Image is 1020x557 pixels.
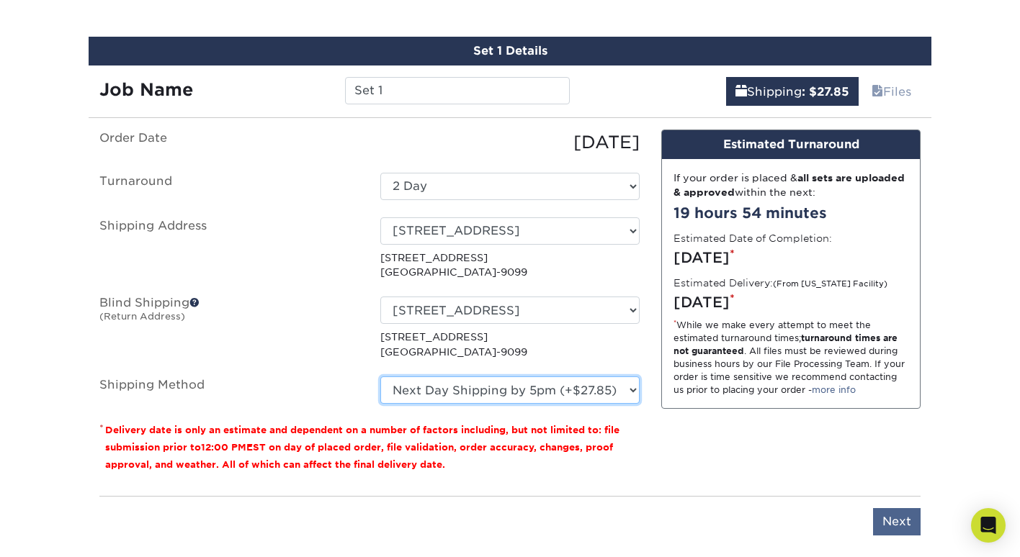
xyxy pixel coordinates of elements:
[862,77,921,106] a: Files
[674,319,908,397] div: While we make every attempt to meet the estimated turnaround times; . All files must be reviewed ...
[105,425,619,470] small: Delivery date is only an estimate and dependent on a number of factors including, but not limited...
[89,173,370,200] label: Turnaround
[674,276,887,290] label: Estimated Delivery:
[873,508,921,535] input: Next
[345,77,569,104] input: Enter a job name
[735,85,747,99] span: shipping
[89,296,370,359] label: Blind Shipping
[674,247,908,268] div: [DATE]
[380,250,640,280] p: [STREET_ADDRESS] [GEOGRAPHIC_DATA]-9099
[380,330,640,359] p: [STREET_ADDRESS] [GEOGRAPHIC_DATA]-9099
[726,77,859,106] a: Shipping: $27.85
[201,442,246,453] span: 12:00 PM
[99,79,193,100] strong: Job Name
[89,130,370,155] label: Order Date
[674,291,908,313] div: [DATE]
[812,384,856,395] a: more info
[971,508,1006,543] div: Open Intercom Messenger
[662,130,920,159] div: Estimated Turnaround
[89,376,370,404] label: Shipping Method
[773,279,887,289] small: (From [US_STATE] Facility)
[872,85,883,99] span: files
[89,217,370,280] label: Shipping Address
[674,171,908,200] div: If your order is placed & within the next:
[370,130,650,155] div: [DATE]
[89,37,931,65] div: Set 1 Details
[99,311,185,322] small: (Return Address)
[674,202,908,224] div: 19 hours 54 minutes
[674,231,832,245] label: Estimated Date of Completion:
[802,85,849,99] b: : $27.85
